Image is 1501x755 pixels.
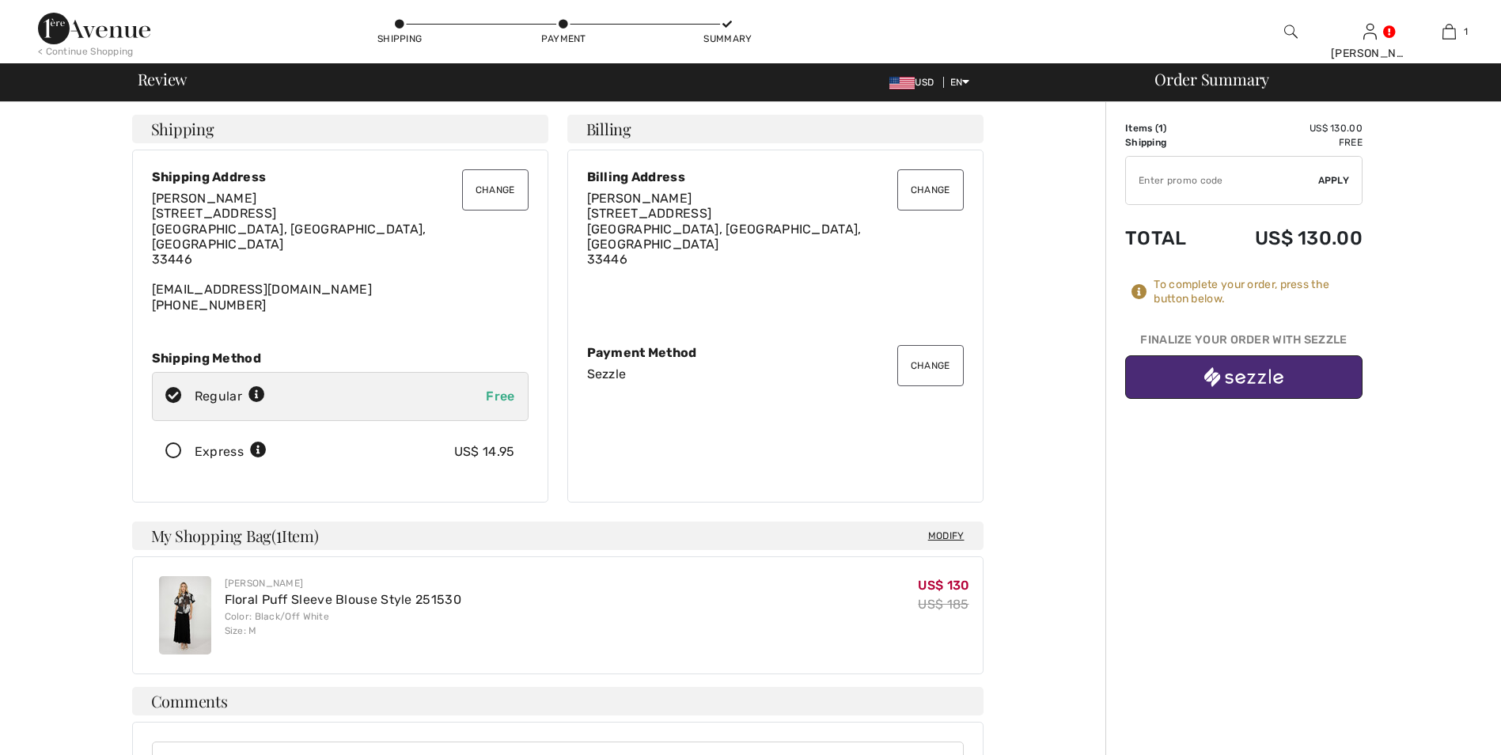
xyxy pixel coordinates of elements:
[271,525,318,546] span: ( Item)
[587,206,862,267] span: [STREET_ADDRESS] [GEOGRAPHIC_DATA], [GEOGRAPHIC_DATA], [GEOGRAPHIC_DATA] 33446
[195,442,267,461] div: Express
[889,77,915,89] img: US Dollar
[38,13,150,44] img: 1ère Avenue
[454,442,515,461] div: US$ 14.95
[152,206,426,267] span: [STREET_ADDRESS] [GEOGRAPHIC_DATA], [GEOGRAPHIC_DATA], [GEOGRAPHIC_DATA] 33446
[1126,157,1318,204] input: Promo code
[152,191,529,313] div: [EMAIL_ADDRESS][DOMAIN_NAME] [PHONE_NUMBER]
[897,169,964,211] button: Change
[1284,22,1298,41] img: search the website
[159,576,211,654] img: Floral Puff Sleeve Blouse Style 251530
[195,387,265,406] div: Regular
[1125,332,1363,355] div: Finalize Your Order with Sezzle
[540,32,587,46] div: Payment
[376,32,423,46] div: Shipping
[225,592,461,607] a: Floral Puff Sleeve Blouse Style 251530
[703,32,751,46] div: Summary
[1125,135,1211,150] td: Shipping
[1363,24,1377,39] a: Sign In
[1125,211,1211,265] td: Total
[225,576,461,590] div: [PERSON_NAME]
[587,366,964,381] div: Sezzle
[918,597,968,612] s: US$ 185
[1204,367,1283,387] img: sezzle_white.svg
[276,524,282,544] span: 1
[132,522,984,550] h4: My Shopping Bag
[132,687,984,715] h4: Comments
[462,169,529,211] button: Change
[1331,45,1408,62] div: [PERSON_NAME]
[486,389,514,404] span: Free
[225,609,461,638] div: Color: Black/Off White Size: M
[587,191,692,206] span: [PERSON_NAME]
[1125,121,1211,135] td: Items ( )
[1154,278,1363,306] div: To complete your order, press the button below.
[897,345,964,386] button: Change
[38,44,134,59] div: < Continue Shopping
[1211,135,1363,150] td: Free
[1135,71,1492,87] div: Order Summary
[1410,22,1488,41] a: 1
[918,578,969,593] span: US$ 130
[1318,173,1350,188] span: Apply
[1158,123,1163,134] span: 1
[889,77,940,88] span: USD
[152,191,257,206] span: [PERSON_NAME]
[1363,22,1377,41] img: My Info
[152,169,529,184] div: Shipping Address
[587,169,964,184] div: Billing Address
[1464,25,1468,39] span: 1
[1442,22,1456,41] img: My Bag
[152,351,529,366] div: Shipping Method
[138,71,188,87] span: Review
[587,345,964,360] div: Payment Method
[1211,211,1363,265] td: US$ 130.00
[950,77,970,88] span: EN
[1211,121,1363,135] td: US$ 130.00
[151,121,214,137] span: Shipping
[586,121,631,137] span: Billing
[928,528,965,544] span: Modify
